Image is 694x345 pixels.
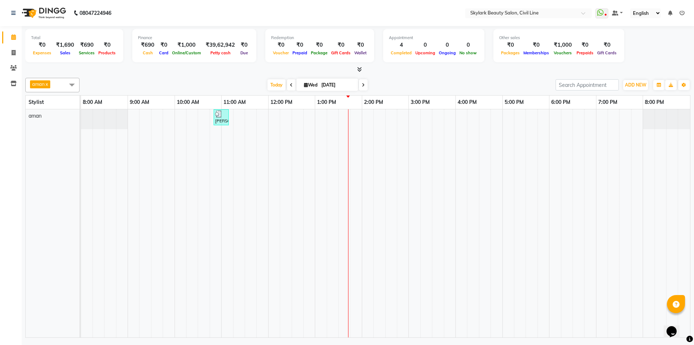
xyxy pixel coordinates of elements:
[222,97,248,108] a: 11:00 AM
[267,79,286,91] span: Today
[31,50,53,55] span: Expenses
[45,81,48,87] a: x
[522,41,551,49] div: ₹0
[319,80,355,91] input: 2025-09-03
[271,41,291,49] div: ₹0
[138,35,250,41] div: Finance
[58,50,72,55] span: Sales
[302,82,319,88] span: Wed
[551,41,575,49] div: ₹1,000
[329,50,352,55] span: Gift Cards
[499,35,618,41] div: Other sales
[291,50,309,55] span: Prepaid
[499,50,522,55] span: Packages
[315,97,338,108] a: 1:00 PM
[31,41,53,49] div: ₹0
[31,35,117,41] div: Total
[18,3,68,23] img: logo
[269,97,294,108] a: 12:00 PM
[170,50,203,55] span: Online/Custom
[138,41,157,49] div: ₹690
[596,97,619,108] a: 7:00 PM
[157,41,170,49] div: ₹0
[309,41,329,49] div: ₹0
[157,50,170,55] span: Card
[575,50,595,55] span: Prepaids
[643,97,666,108] a: 8:00 PM
[271,50,291,55] span: Voucher
[414,41,437,49] div: 0
[556,79,619,91] input: Search Appointment
[458,41,479,49] div: 0
[362,97,385,108] a: 2:00 PM
[552,50,574,55] span: Vouchers
[77,41,97,49] div: ₹690
[409,97,432,108] a: 3:00 PM
[389,50,414,55] span: Completed
[214,110,228,124] div: [PERSON_NAME], TK01, 10:50 AM-11:10 AM, Threading - Eyebrow
[29,113,42,119] span: aman
[209,50,232,55] span: Petty cash
[309,50,329,55] span: Package
[499,41,522,49] div: ₹0
[329,41,352,49] div: ₹0
[664,316,687,338] iframe: chat widget
[352,41,368,49] div: ₹0
[389,41,414,49] div: 4
[595,41,618,49] div: ₹0
[80,3,111,23] b: 08047224946
[175,97,201,108] a: 10:00 AM
[437,41,458,49] div: 0
[458,50,479,55] span: No show
[352,50,368,55] span: Wallet
[97,41,117,49] div: ₹0
[414,50,437,55] span: Upcoming
[291,41,309,49] div: ₹0
[389,35,479,41] div: Appointment
[203,41,238,49] div: ₹39,62,942
[29,99,44,105] span: Stylist
[595,50,618,55] span: Gift Cards
[271,35,368,41] div: Redemption
[549,97,572,108] a: 6:00 PM
[522,50,551,55] span: Memberships
[53,41,77,49] div: ₹1,690
[128,97,151,108] a: 9:00 AM
[32,81,45,87] span: aman
[170,41,203,49] div: ₹1,000
[456,97,479,108] a: 4:00 PM
[625,82,646,88] span: ADD NEW
[238,41,250,49] div: ₹0
[239,50,250,55] span: Due
[141,50,155,55] span: Cash
[77,50,97,55] span: Services
[437,50,458,55] span: Ongoing
[575,41,595,49] div: ₹0
[81,97,104,108] a: 8:00 AM
[623,80,648,90] button: ADD NEW
[97,50,117,55] span: Products
[503,97,526,108] a: 5:00 PM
